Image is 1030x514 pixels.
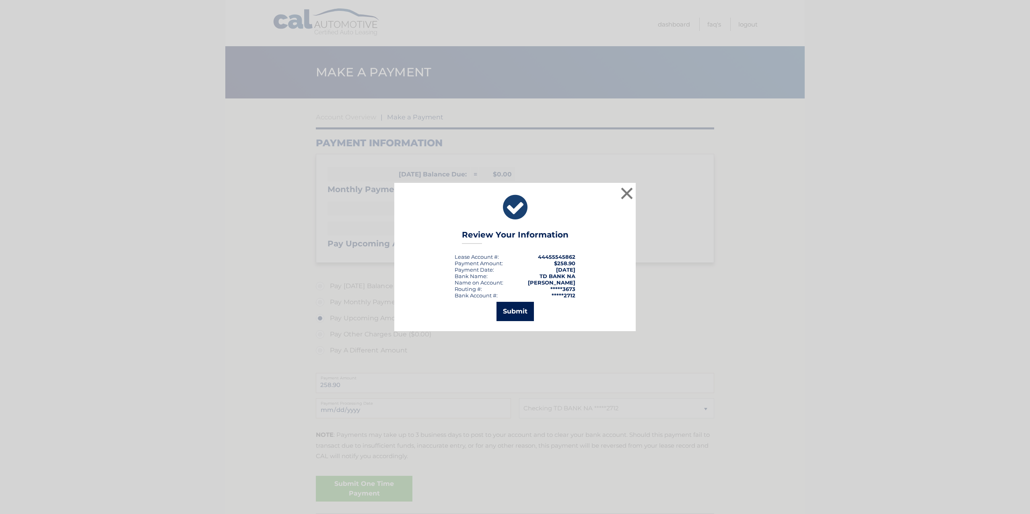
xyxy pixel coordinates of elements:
[455,279,503,286] div: Name on Account:
[496,302,534,321] button: Submit
[554,260,575,266] span: $258.90
[538,254,575,260] strong: 44455545862
[455,266,494,273] div: :
[556,266,575,273] span: [DATE]
[462,230,569,244] h3: Review Your Information
[455,292,498,299] div: Bank Account #:
[619,185,635,201] button: ×
[455,286,482,292] div: Routing #:
[455,273,488,279] div: Bank Name:
[540,273,575,279] strong: TD BANK NA
[455,266,493,273] span: Payment Date
[455,254,499,260] div: Lease Account #:
[528,279,575,286] strong: [PERSON_NAME]
[455,260,503,266] div: Payment Amount:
